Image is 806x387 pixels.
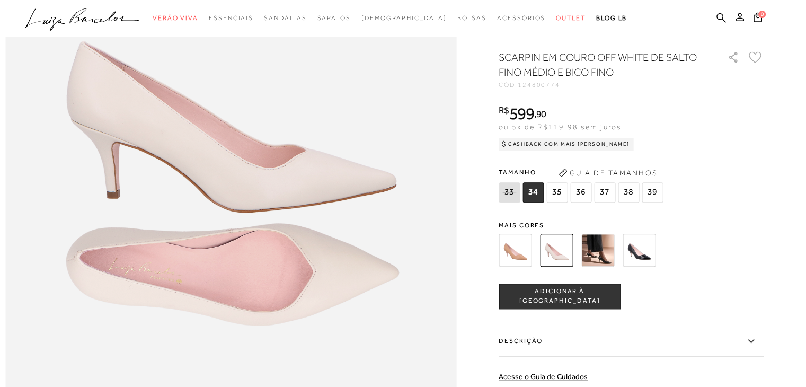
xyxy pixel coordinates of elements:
[209,14,253,22] span: Essenciais
[618,182,639,203] span: 38
[596,14,627,22] span: BLOG LB
[499,82,711,88] div: CÓD:
[642,182,663,203] span: 39
[153,14,198,22] span: Verão Viva
[499,50,697,80] h1: SCARPIN EM COURO OFF WHITE DE SALTO FINO MÉDIO E BICO FINO
[581,234,614,267] img: SCARPIN EM COURO PRETO DE SALTO FINO MÉDIO E BICO FINO
[499,164,666,180] span: Tamanho
[499,222,764,228] span: Mais cores
[497,14,545,22] span: Acessórios
[499,284,621,309] button: ADICIONAR À [GEOGRAPHIC_DATA]
[522,182,544,203] span: 34
[499,138,634,151] div: Cashback com Mais [PERSON_NAME]
[264,14,306,22] span: Sandálias
[499,122,621,131] span: ou 5x de R$119,98 sem juros
[540,234,573,267] img: SCARPIN EM COURO OFF WHITE DE SALTO FINO MÉDIO E BICO FINO
[499,234,532,267] img: SCARPIN EM COURO BEGE BLUSH DE SALTO FINO MÉDIO E BICO FINO
[361,14,447,22] span: [DEMOGRAPHIC_DATA]
[596,8,627,28] a: BLOG LB
[209,8,253,28] a: categoryNavScreenReaderText
[509,104,534,123] span: 599
[317,8,350,28] a: categoryNavScreenReaderText
[750,12,765,26] button: 0
[499,326,764,357] label: Descrição
[499,182,520,203] span: 33
[556,8,586,28] a: categoryNavScreenReaderText
[546,182,568,203] span: 35
[264,8,306,28] a: categoryNavScreenReaderText
[317,14,350,22] span: Sapatos
[623,234,656,267] img: SCARPIN EM VERNIZ PRETO DE SALTO FINO MÉDIO E BICO FINO
[361,8,447,28] a: noSubCategoriesText
[499,372,588,381] a: Acesse o Guia de Cuidados
[555,164,661,181] button: Guia de Tamanhos
[758,11,766,18] span: 0
[497,8,545,28] a: categoryNavScreenReaderText
[499,105,509,115] i: R$
[499,287,620,306] span: ADICIONAR À [GEOGRAPHIC_DATA]
[457,14,486,22] span: Bolsas
[556,14,586,22] span: Outlet
[536,108,546,119] span: 90
[457,8,486,28] a: categoryNavScreenReaderText
[153,8,198,28] a: categoryNavScreenReaderText
[594,182,615,203] span: 37
[534,109,546,119] i: ,
[518,81,560,89] span: 124800774
[570,182,591,203] span: 36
